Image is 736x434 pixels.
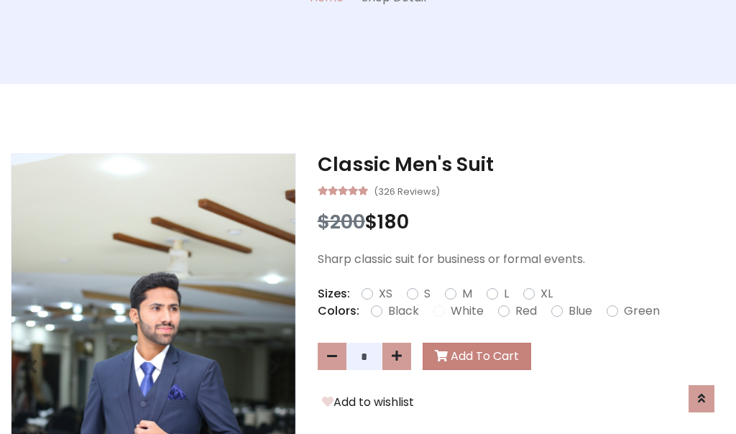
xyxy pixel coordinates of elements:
label: Red [515,303,537,320]
button: Add to wishlist [318,393,418,412]
h3: $ [318,211,725,234]
label: Blue [569,303,592,320]
label: L [504,285,509,303]
span: 180 [377,208,409,235]
p: Sizes: [318,285,350,303]
h3: Classic Men's Suit [318,153,725,176]
label: Black [388,303,419,320]
small: (326 Reviews) [374,182,440,199]
span: $200 [318,208,365,235]
label: Green [624,303,660,320]
label: White [451,303,484,320]
label: M [462,285,472,303]
button: Add To Cart [423,343,531,370]
label: XL [540,285,553,303]
p: Colors: [318,303,359,320]
label: S [424,285,431,303]
p: Sharp classic suit for business or formal events. [318,251,725,268]
label: XS [379,285,392,303]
